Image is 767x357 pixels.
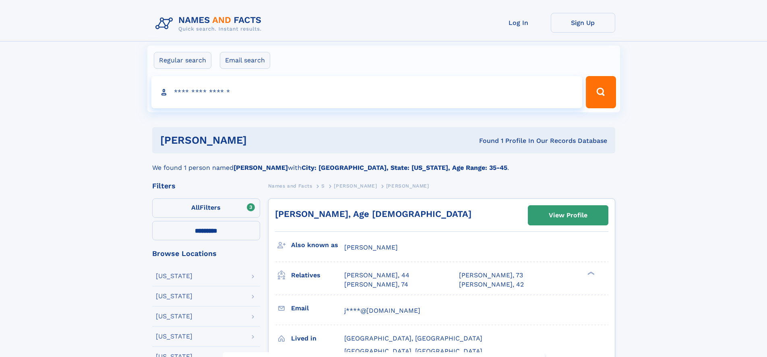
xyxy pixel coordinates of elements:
[151,76,583,108] input: search input
[268,181,312,191] a: Names and Facts
[191,204,200,211] span: All
[152,250,260,257] div: Browse Locations
[152,198,260,218] label: Filters
[528,206,608,225] a: View Profile
[234,164,288,171] b: [PERSON_NAME]
[152,13,268,35] img: Logo Names and Facts
[291,238,344,252] h3: Also known as
[459,271,523,280] a: [PERSON_NAME], 73
[321,181,325,191] a: S
[156,313,192,320] div: [US_STATE]
[344,271,409,280] a: [PERSON_NAME], 44
[344,334,482,342] span: [GEOGRAPHIC_DATA], [GEOGRAPHIC_DATA]
[459,280,524,289] a: [PERSON_NAME], 42
[291,301,344,315] h3: Email
[551,13,615,33] a: Sign Up
[160,135,363,145] h1: [PERSON_NAME]
[275,209,471,219] a: [PERSON_NAME], Age [DEMOGRAPHIC_DATA]
[302,164,507,171] b: City: [GEOGRAPHIC_DATA], State: [US_STATE], Age Range: 35-45
[334,181,377,191] a: [PERSON_NAME]
[334,183,377,189] span: [PERSON_NAME]
[156,273,192,279] div: [US_STATE]
[152,153,615,173] div: We found 1 person named with .
[291,268,344,282] h3: Relatives
[220,52,270,69] label: Email search
[321,183,325,189] span: S
[152,182,260,190] div: Filters
[363,136,607,145] div: Found 1 Profile In Our Records Database
[154,52,211,69] label: Regular search
[344,244,398,251] span: [PERSON_NAME]
[586,76,616,108] button: Search Button
[549,206,587,225] div: View Profile
[344,347,482,355] span: [GEOGRAPHIC_DATA], [GEOGRAPHIC_DATA]
[156,333,192,340] div: [US_STATE]
[344,280,408,289] a: [PERSON_NAME], 74
[486,13,551,33] a: Log In
[386,183,429,189] span: [PERSON_NAME]
[156,293,192,299] div: [US_STATE]
[585,271,595,276] div: ❯
[291,332,344,345] h3: Lived in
